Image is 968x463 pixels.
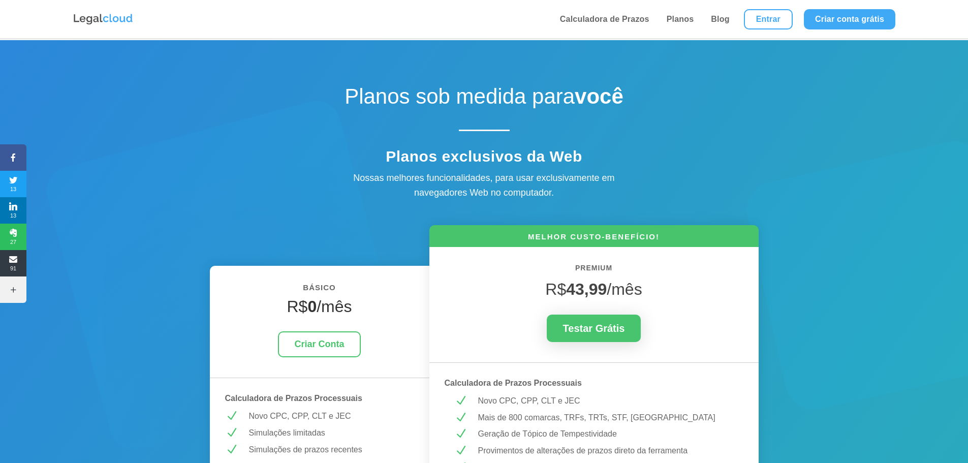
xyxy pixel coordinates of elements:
[225,394,362,403] strong: Calculadora de Prazos Processuais
[478,411,734,424] p: Mais de 800 comarcas, TRFs, TRTs, STF, [GEOGRAPHIC_DATA]
[225,426,238,439] span: N
[804,9,895,29] a: Criar conta grátis
[278,331,360,357] a: Criar Conta
[454,394,467,407] span: N
[478,427,734,441] p: Geração de Tópico de Tempestividade
[545,280,642,298] span: R$ /mês
[454,427,467,440] span: N
[306,147,662,171] h4: Planos exclusivos da Web
[225,297,414,321] h4: R$ /mês
[429,231,759,247] h6: MELHOR CUSTO-BENEFÍCIO!
[73,13,134,26] img: Logo da Legalcloud
[225,410,238,422] span: N
[454,411,467,424] span: N
[478,394,734,408] p: Novo CPC, CPP, CLT e JEC
[547,315,641,342] a: Testar Grátis
[575,84,623,108] strong: você
[307,297,317,316] strong: 0
[332,171,637,200] div: Nossas melhores funcionalidades, para usar exclusivamente em navegadores Web no computador.
[478,444,734,457] p: Provimentos de alterações de prazos direto da ferramenta
[249,443,414,456] p: Simulações de prazos recentes
[249,426,414,440] p: Simulações limitadas
[225,443,238,456] span: N
[249,410,414,423] p: Novo CPC, CPP, CLT e JEC
[306,84,662,114] h1: Planos sob medida para
[225,281,414,299] h6: BÁSICO
[744,9,793,29] a: Entrar
[445,262,743,280] h6: PREMIUM
[445,379,582,387] strong: Calculadora de Prazos Processuais
[566,280,607,298] strong: 43,99
[454,444,467,457] span: N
